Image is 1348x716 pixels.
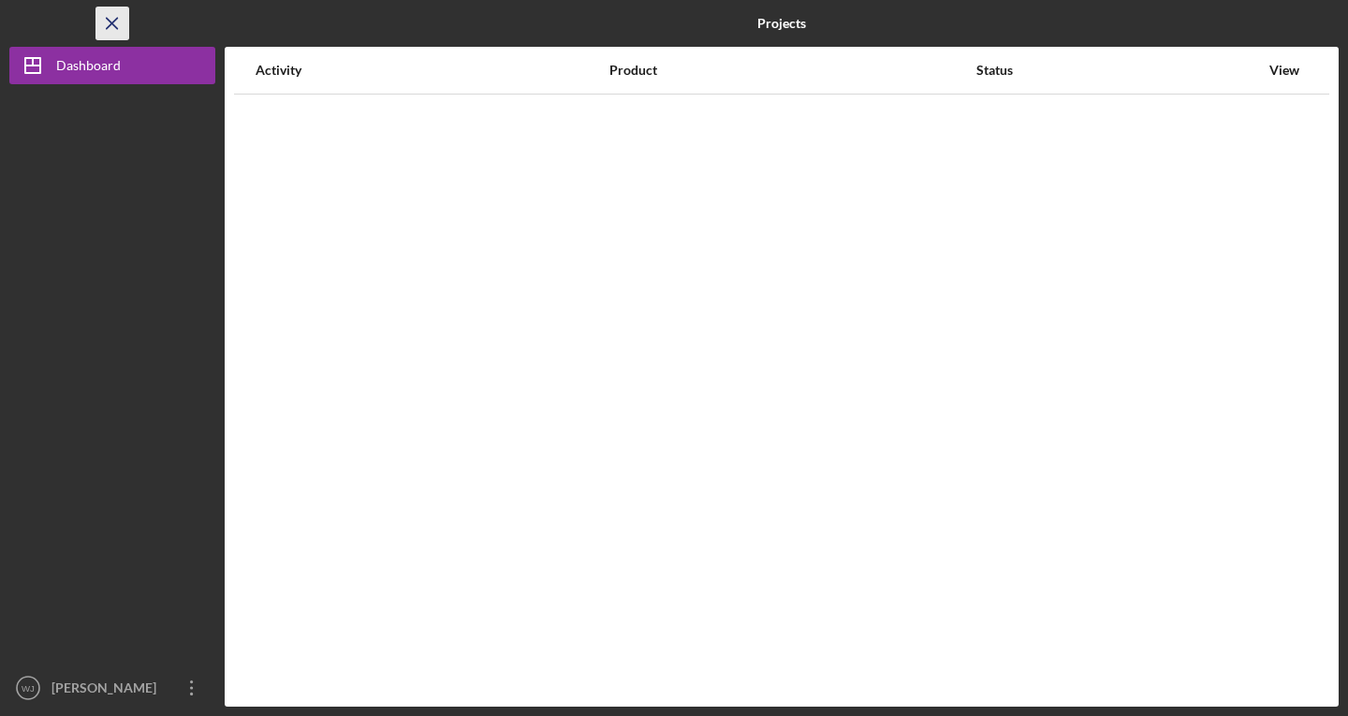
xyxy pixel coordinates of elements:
div: [PERSON_NAME] [47,669,168,711]
div: Status [976,63,1259,78]
b: Projects [757,16,806,31]
text: WJ [22,683,35,694]
button: Dashboard [9,47,215,84]
div: Product [609,63,975,78]
button: WJ[PERSON_NAME] [9,669,215,707]
div: View [1261,63,1308,78]
div: Dashboard [56,47,121,89]
div: Activity [256,63,608,78]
